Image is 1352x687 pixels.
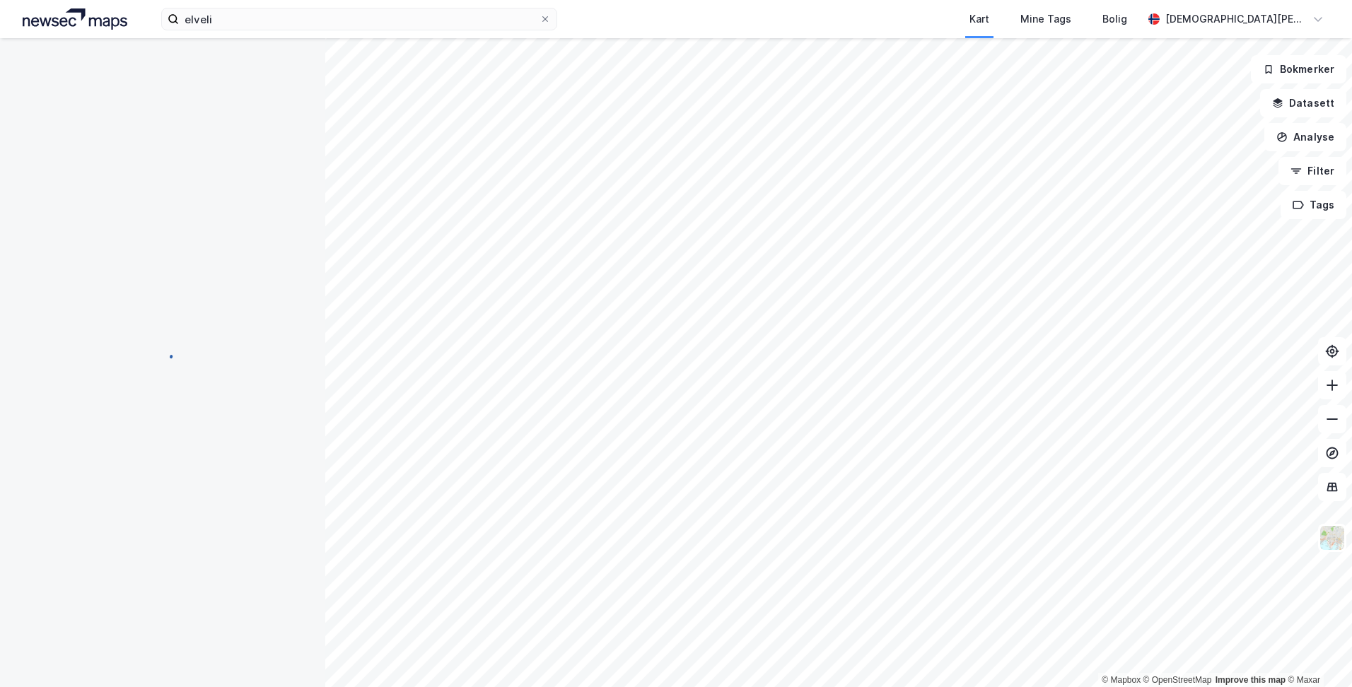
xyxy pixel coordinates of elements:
[1281,619,1352,687] div: Kontrollprogram for chat
[1165,11,1307,28] div: [DEMOGRAPHIC_DATA][PERSON_NAME]
[1143,675,1212,685] a: OpenStreetMap
[1216,675,1286,685] a: Improve this map
[151,343,174,365] img: spinner.a6d8c91a73a9ac5275cf975e30b51cfb.svg
[1251,55,1346,83] button: Bokmerker
[1102,675,1141,685] a: Mapbox
[23,8,127,30] img: logo.a4113a55bc3d86da70a041830d287a7e.svg
[1281,191,1346,219] button: Tags
[1264,123,1346,151] button: Analyse
[1020,11,1071,28] div: Mine Tags
[1278,157,1346,185] button: Filter
[1102,11,1127,28] div: Bolig
[1319,524,1346,551] img: Z
[1260,89,1346,117] button: Datasett
[969,11,989,28] div: Kart
[179,8,540,30] input: Søk på adresse, matrikkel, gårdeiere, leietakere eller personer
[1281,619,1352,687] iframe: Chat Widget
